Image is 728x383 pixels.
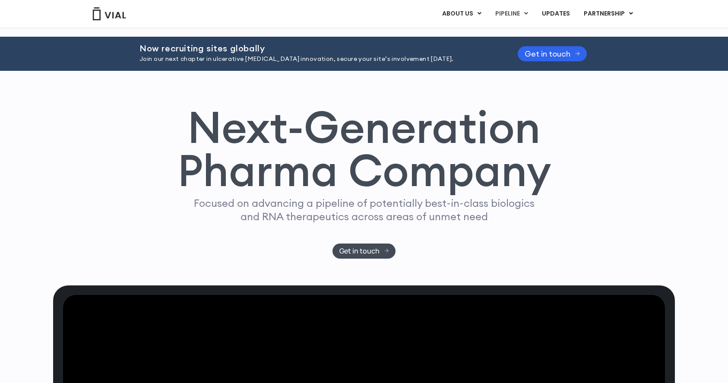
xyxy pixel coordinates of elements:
a: UPDATES [535,6,576,21]
h2: Now recruiting sites globally [139,44,496,53]
a: PIPELINEMenu Toggle [488,6,535,21]
a: ABOUT USMenu Toggle [435,6,488,21]
span: Get in touch [525,51,570,57]
p: Focused on advancing a pipeline of potentially best-in-class biologics and RNA therapeutics acros... [190,196,538,223]
a: PARTNERSHIPMenu Toggle [577,6,640,21]
h1: Next-Generation Pharma Company [177,105,551,193]
a: Get in touch [332,244,396,259]
img: Vial Logo [92,7,127,20]
p: Join our next chapter in ulcerative [MEDICAL_DATA] innovation, secure your site’s involvement [DA... [139,54,496,64]
a: Get in touch [518,46,587,61]
span: Get in touch [339,248,380,254]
